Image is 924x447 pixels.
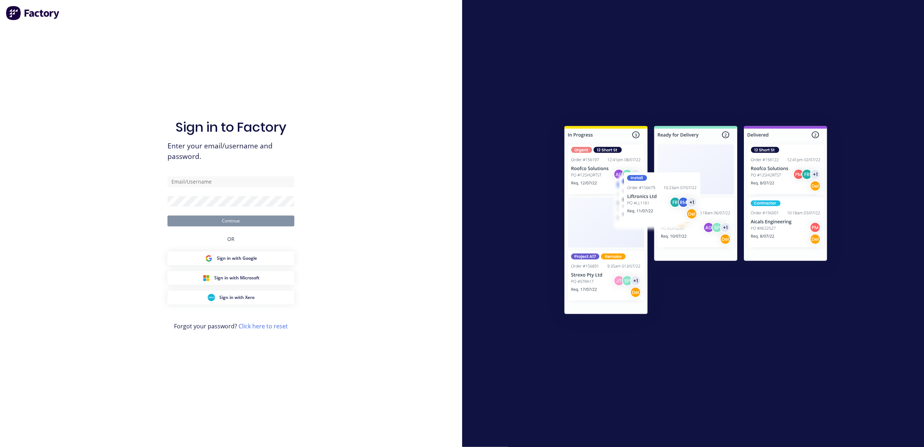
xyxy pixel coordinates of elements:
button: Microsoft Sign inSign in with Microsoft [167,271,294,285]
span: Sign in with Xero [219,294,254,301]
div: OR [227,226,235,251]
img: Microsoft Sign in [203,274,210,282]
img: Google Sign in [205,255,212,262]
button: Xero Sign inSign in with Xero [167,291,294,304]
img: Xero Sign in [208,294,215,301]
span: Sign in with Google [217,255,257,262]
span: Enter your email/username and password. [167,141,294,162]
button: Google Sign inSign in with Google [167,251,294,265]
input: Email/Username [167,176,294,187]
button: Continue [167,216,294,226]
span: Sign in with Microsoft [214,275,260,281]
h1: Sign in to Factory [175,119,286,135]
img: Sign in [548,111,843,331]
img: Factory [6,6,60,20]
span: Forgot your password? [174,322,288,331]
a: Click here to reset [239,322,288,330]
